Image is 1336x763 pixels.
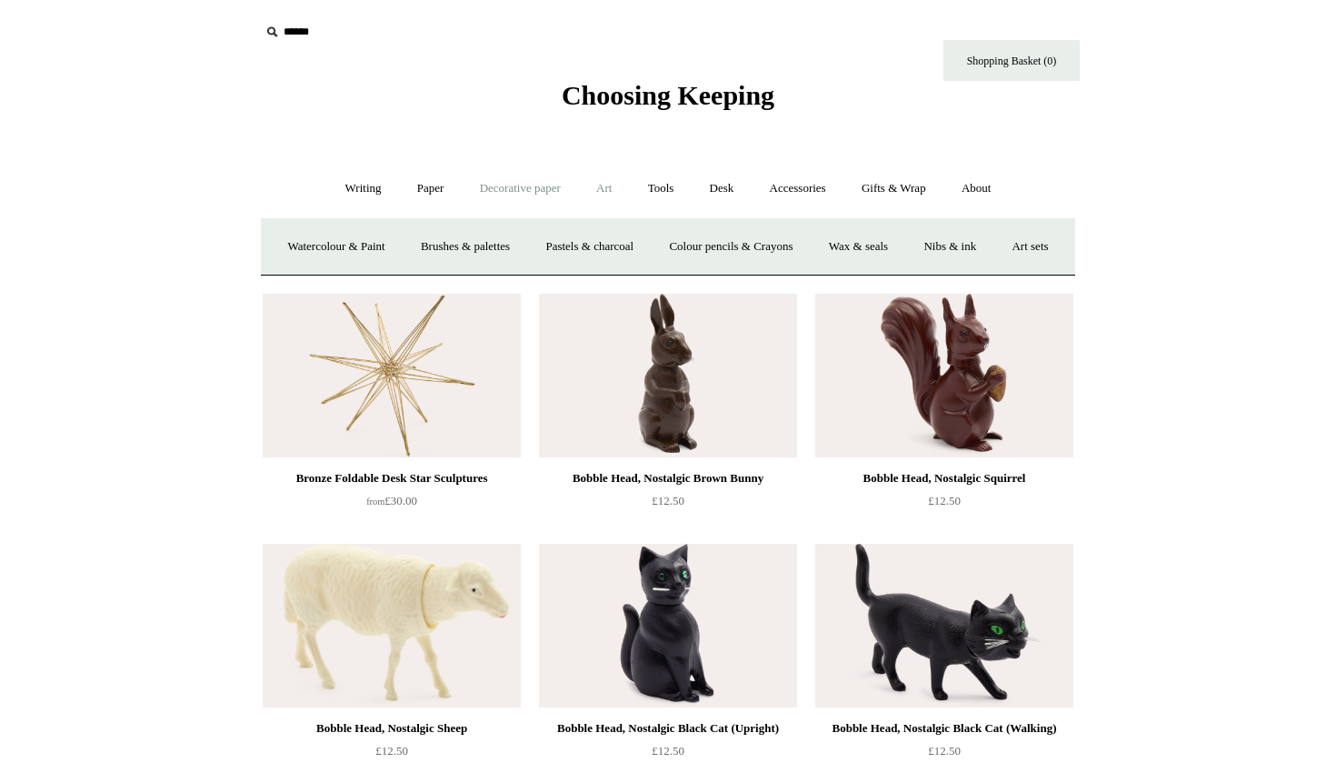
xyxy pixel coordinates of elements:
a: Tools [632,165,691,213]
span: £12.50 [928,494,961,507]
a: Bobble Head, Nostalgic Brown Bunny £12.50 [539,467,797,542]
span: £12.50 [928,744,961,758]
div: Bobble Head, Nostalgic Brown Bunny [543,467,793,489]
div: Bobble Head, Nostalgic Black Cat (Upright) [543,718,793,739]
a: Bobble Head, Nostalgic Brown Bunny Bobble Head, Nostalgic Brown Bunny [539,294,797,457]
span: £12.50 [652,744,684,758]
div: Bronze Foldable Desk Star Sculptures [267,467,516,489]
div: Bobble Head, Nostalgic Black Cat (Walking) [820,718,1069,739]
img: Bobble Head, Nostalgic Squirrel [815,294,1073,457]
img: Bobble Head, Nostalgic Black Cat (Upright) [539,544,797,708]
a: Decorative paper [464,165,577,213]
a: Brushes & palettes [404,223,526,271]
a: Gifts & Wrap [845,165,942,213]
a: Bobble Head, Nostalgic Squirrel £12.50 [815,467,1073,542]
a: Bobble Head, Nostalgic Black Cat (Upright) Bobble Head, Nostalgic Black Cat (Upright) [539,544,797,708]
img: Bobble Head, Nostalgic Brown Bunny [539,294,797,457]
a: Writing [329,165,398,213]
a: Bobble Head, Nostalgic Black Cat (Walking) Bobble Head, Nostalgic Black Cat (Walking) [815,544,1073,708]
span: £30.00 [366,494,417,507]
img: Bobble Head, Nostalgic Black Cat (Walking) [815,544,1073,708]
a: Paper [401,165,461,213]
div: Bobble Head, Nostalgic Sheep [267,718,516,739]
a: Bobble Head, Nostalgic Squirrel Bobble Head, Nostalgic Squirrel [815,294,1073,457]
a: Bronze Foldable Desk Star Sculptures Bronze Foldable Desk Star Sculptures [263,294,521,457]
div: Bobble Head, Nostalgic Squirrel [820,467,1069,489]
a: Art [580,165,628,213]
a: Watercolour & Paint [271,223,401,271]
img: Bronze Foldable Desk Star Sculptures [263,294,521,457]
span: £12.50 [652,494,684,507]
a: Bobble Head, Nostalgic Sheep Bobble Head, Nostalgic Sheep [263,544,521,708]
span: Choosing Keeping [562,80,774,110]
a: Accessories [753,165,842,213]
a: About [945,165,1008,213]
a: Art sets [995,223,1064,271]
span: £12.50 [375,744,408,758]
a: Pastels & charcoal [529,223,650,271]
a: Wax & seals [813,223,904,271]
a: Nibs & ink [907,223,992,271]
span: from [366,497,384,507]
img: Bobble Head, Nostalgic Sheep [263,544,521,708]
a: Colour pencils & Crayons [653,223,809,271]
a: Desk [693,165,751,213]
a: Choosing Keeping [562,95,774,107]
a: Shopping Basket (0) [943,40,1080,81]
a: Bronze Foldable Desk Star Sculptures from£30.00 [263,467,521,542]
